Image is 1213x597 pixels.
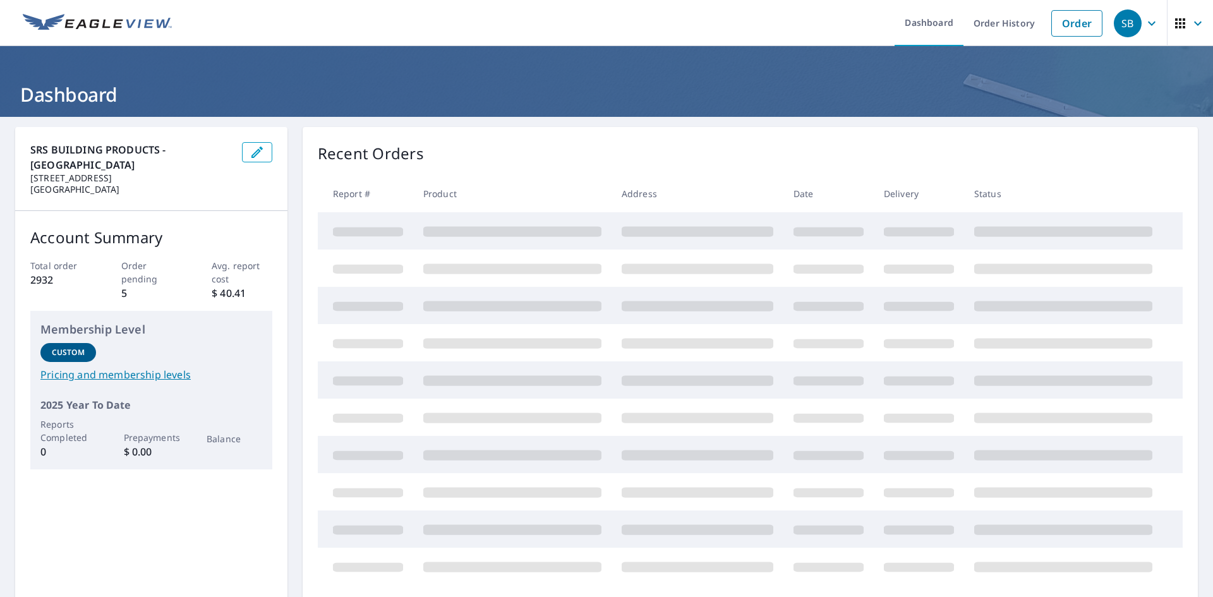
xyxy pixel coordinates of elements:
th: Date [783,175,874,212]
p: Balance [207,432,262,445]
h1: Dashboard [15,81,1198,107]
a: Pricing and membership levels [40,367,262,382]
p: Reports Completed [40,418,96,444]
th: Product [413,175,612,212]
p: [GEOGRAPHIC_DATA] [30,184,232,195]
div: SB [1114,9,1142,37]
p: $ 40.41 [212,286,272,301]
p: 2932 [30,272,91,287]
th: Status [964,175,1162,212]
p: Total order [30,259,91,272]
p: SRS BUILDING PRODUCTS - [GEOGRAPHIC_DATA] [30,142,232,172]
th: Address [612,175,783,212]
p: Membership Level [40,321,262,338]
a: Order [1051,10,1102,37]
p: Recent Orders [318,142,424,165]
th: Delivery [874,175,964,212]
p: $ 0.00 [124,444,179,459]
img: EV Logo [23,14,172,33]
p: 0 [40,444,96,459]
p: 5 [121,286,182,301]
th: Report # [318,175,413,212]
p: [STREET_ADDRESS] [30,172,232,184]
p: Account Summary [30,226,272,249]
p: Order pending [121,259,182,286]
p: Custom [52,347,85,358]
p: Avg. report cost [212,259,272,286]
p: Prepayments [124,431,179,444]
p: 2025 Year To Date [40,397,262,413]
